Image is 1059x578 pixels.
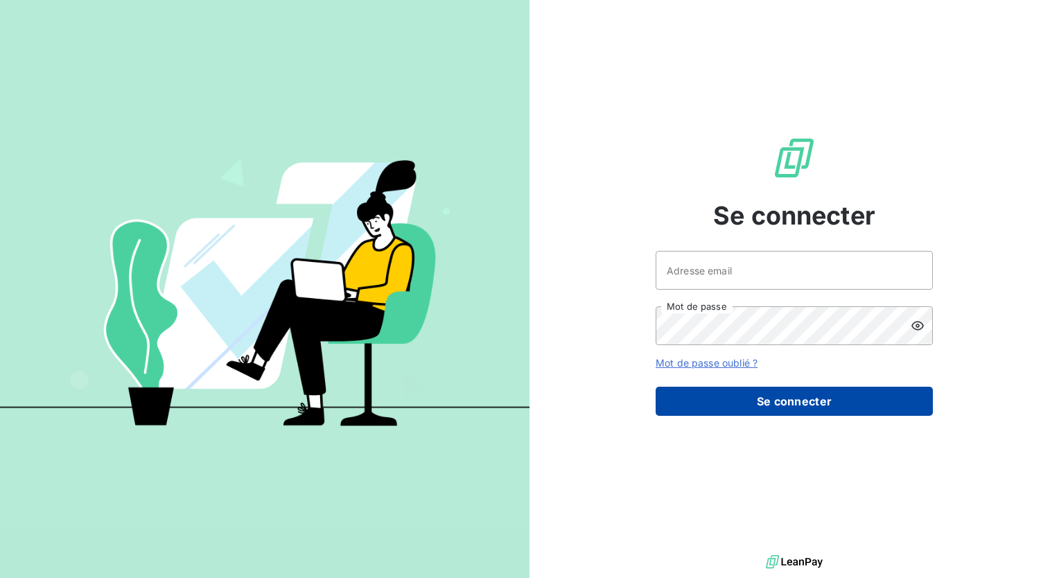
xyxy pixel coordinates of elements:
button: Se connecter [656,387,933,416]
span: Se connecter [713,197,875,234]
input: placeholder [656,251,933,290]
img: logo [766,552,823,572]
a: Mot de passe oublié ? [656,357,758,369]
img: Logo LeanPay [772,136,816,180]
